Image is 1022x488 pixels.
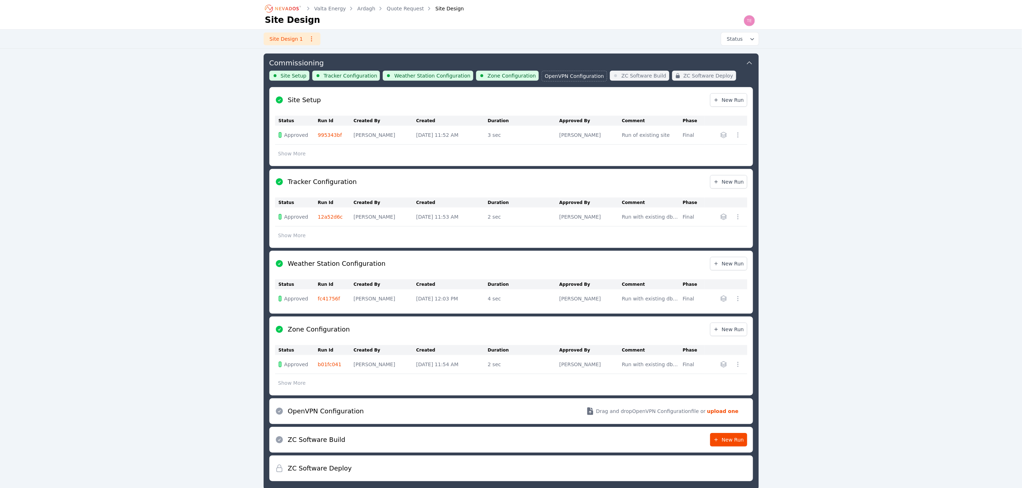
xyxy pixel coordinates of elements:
[275,279,318,289] th: Status
[354,198,416,208] th: Created By
[269,58,324,68] h3: Commissioning
[275,116,318,126] th: Status
[488,198,559,208] th: Duration
[683,345,705,355] th: Phase
[488,345,559,355] th: Duration
[416,355,488,374] td: [DATE] 11:54 AM
[354,355,416,374] td: [PERSON_NAME]
[683,131,701,139] div: Final
[425,5,464,12] div: Site Design
[288,95,321,105] h2: Site Setup
[318,132,342,138] a: 995343bf
[559,198,622,208] th: Approved By
[288,435,346,445] h2: ZC Software Build
[416,279,488,289] th: Created
[394,72,470,79] span: Weather Station Configuration
[284,361,308,368] span: Approved
[559,289,622,308] td: [PERSON_NAME]
[269,54,753,71] button: Commissioning
[559,208,622,226] td: [PERSON_NAME]
[713,436,744,443] span: New Run
[683,361,701,368] div: Final
[559,345,622,355] th: Approved By
[596,408,705,415] span: Drag and drop OpenVPN Configuration file or
[559,126,622,145] td: [PERSON_NAME]
[314,5,346,12] a: Valta Energy
[545,73,604,80] span: OpenVPN Configuration
[357,5,375,12] a: Ardagh
[710,93,747,107] a: New Run
[354,289,416,308] td: [PERSON_NAME]
[724,35,743,43] span: Status
[318,345,354,355] th: Run Id
[559,355,622,374] td: [PERSON_NAME]
[713,178,744,185] span: New Run
[275,198,318,208] th: Status
[710,323,747,336] a: New Run
[488,131,556,139] div: 3 sec
[622,279,683,289] th: Comment
[354,116,416,126] th: Created By
[684,72,733,79] span: ZC Software Deploy
[710,433,747,447] a: New Run
[288,259,386,269] h2: Weather Station Configuration
[488,279,559,289] th: Duration
[354,345,416,355] th: Created By
[288,324,350,334] h2: Zone Configuration
[288,463,352,473] h2: ZC Software Deploy
[622,116,683,126] th: Comment
[416,126,488,145] td: [DATE] 11:52 AM
[683,116,705,126] th: Phase
[622,131,679,139] div: Run of existing site
[265,14,321,26] h1: Site Design
[683,295,701,302] div: Final
[387,5,424,12] a: Quote Request
[275,147,309,160] button: Show More
[713,96,744,104] span: New Run
[416,116,488,126] th: Created
[324,72,377,79] span: Tracker Configuration
[354,208,416,226] td: [PERSON_NAME]
[622,213,679,220] div: Run with existing db values
[318,279,354,289] th: Run Id
[707,408,739,415] strong: upload one
[713,260,744,267] span: New Run
[683,213,701,220] div: Final
[416,289,488,308] td: [DATE] 12:03 PM
[281,72,307,79] span: Site Setup
[559,116,622,126] th: Approved By
[416,345,488,355] th: Created
[622,295,679,302] div: Run with existing db values
[264,33,321,45] a: Site Design 1
[275,345,318,355] th: Status
[354,126,416,145] td: [PERSON_NAME]
[683,198,705,208] th: Phase
[721,33,759,45] button: Status
[488,213,556,220] div: 2 sec
[318,296,340,302] a: fc41756f
[284,295,308,302] span: Approved
[288,406,364,416] h2: OpenVPN Configuration
[622,345,683,355] th: Comment
[288,177,357,187] h2: Tracker Configuration
[416,208,488,226] td: [DATE] 11:53 AM
[621,72,666,79] span: ZC Software Build
[354,279,416,289] th: Created By
[265,3,464,14] nav: Breadcrumb
[622,198,683,208] th: Comment
[318,214,343,220] a: 12a52d6c
[488,116,559,126] th: Duration
[713,326,744,333] span: New Run
[284,213,308,220] span: Approved
[710,175,747,189] a: New Run
[559,279,622,289] th: Approved By
[683,279,705,289] th: Phase
[622,361,679,368] div: Run with existing db values
[488,361,556,368] div: 2 sec
[577,401,747,421] button: Drag and dropOpenVPN Configurationfile or upload one
[744,15,755,26] img: Ted Elliott
[275,376,309,390] button: Show More
[488,72,536,79] span: Zone Configuration
[488,295,556,302] div: 4 sec
[318,198,354,208] th: Run Id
